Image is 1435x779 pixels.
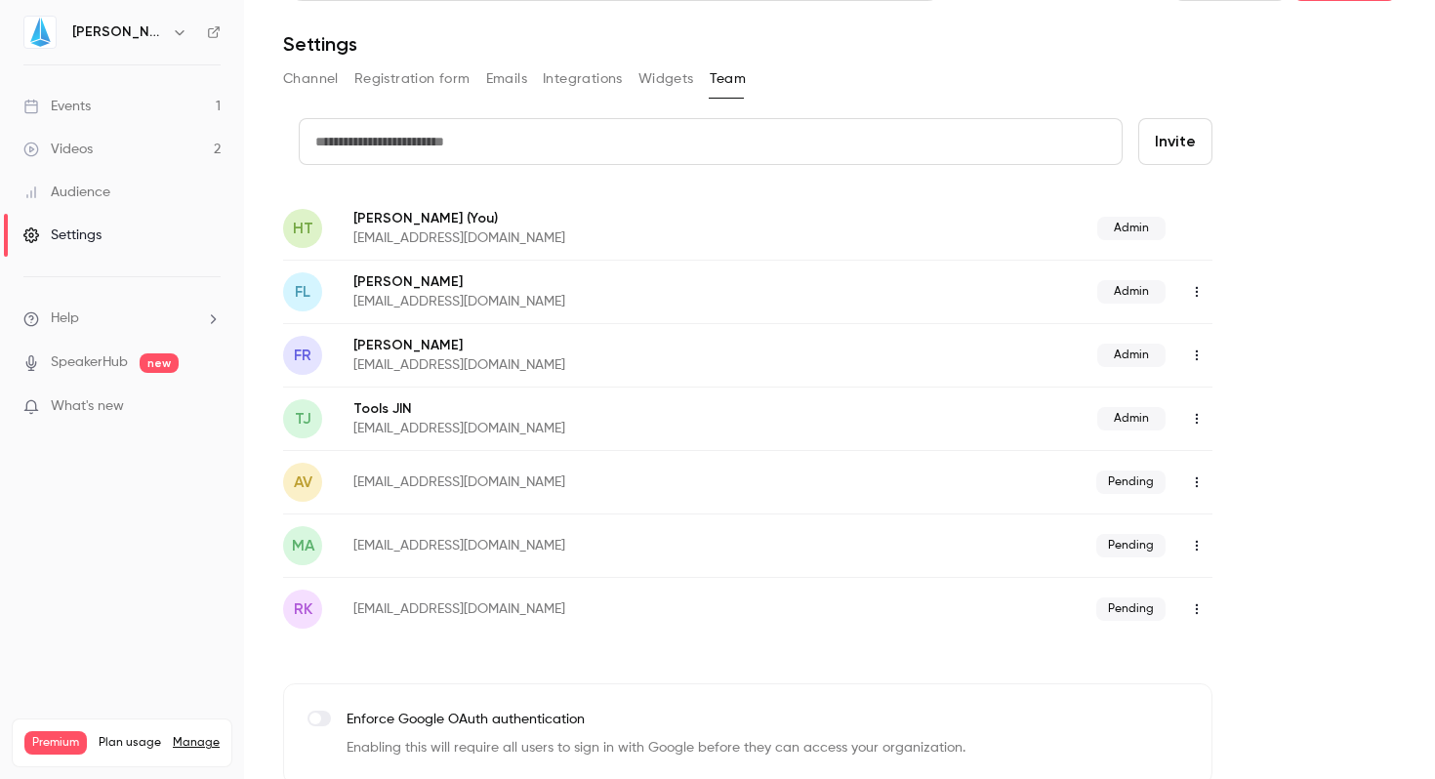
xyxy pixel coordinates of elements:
li: help-dropdown-opener [23,308,221,329]
span: ma [292,534,314,557]
span: TJ [295,407,311,430]
button: Registration form [354,63,471,95]
h6: [PERSON_NAME] [72,22,164,42]
p: [EMAIL_ADDRESS][DOMAIN_NAME] [353,472,831,492]
span: Admin [1097,280,1166,304]
span: FR [294,344,311,367]
p: [EMAIL_ADDRESS][DOMAIN_NAME] [353,419,832,438]
img: Jin [24,17,56,48]
h1: Settings [283,32,357,56]
span: Pending [1096,597,1166,621]
span: av [294,471,312,494]
p: [EMAIL_ADDRESS][DOMAIN_NAME] [353,228,832,248]
span: (You) [463,208,498,228]
p: [EMAIL_ADDRESS][DOMAIN_NAME] [353,536,831,555]
button: Channel [283,63,339,95]
span: new [140,353,179,373]
div: Audience [23,183,110,202]
span: FL [295,280,310,304]
p: [EMAIL_ADDRESS][DOMAIN_NAME] [353,355,832,375]
p: Tools JIN [353,399,832,419]
button: Emails [486,63,527,95]
span: Admin [1097,217,1166,240]
a: Manage [173,735,220,751]
button: Widgets [638,63,694,95]
span: rk [294,597,312,621]
p: [EMAIL_ADDRESS][DOMAIN_NAME] [353,292,832,311]
span: Admin [1097,344,1166,367]
span: Plan usage [99,735,161,751]
p: Enabling this will require all users to sign in with Google before they can access your organizat... [347,738,965,758]
div: Videos [23,140,93,159]
span: Pending [1096,471,1166,494]
p: [PERSON_NAME] [353,336,832,355]
span: Pending [1096,534,1166,557]
div: Settings [23,225,102,245]
div: Events [23,97,91,116]
p: [PERSON_NAME] [353,208,832,228]
button: Team [710,63,747,95]
span: Premium [24,731,87,755]
p: [PERSON_NAME] [353,272,832,292]
p: [EMAIL_ADDRESS][DOMAIN_NAME] [353,599,831,619]
button: Invite [1138,118,1212,165]
span: HT [293,217,313,240]
span: Help [51,308,79,329]
span: Admin [1097,407,1166,430]
a: SpeakerHub [51,352,128,373]
span: What's new [51,396,124,417]
button: Integrations [543,63,623,95]
p: Enforce Google OAuth authentication [347,710,965,730]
